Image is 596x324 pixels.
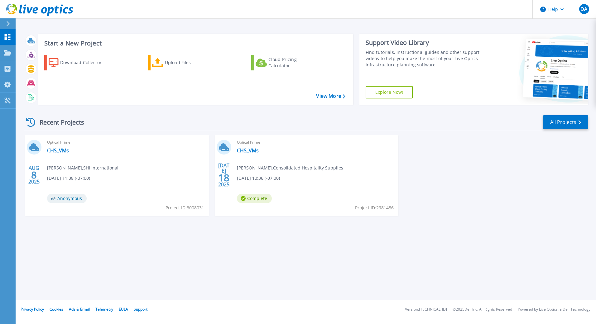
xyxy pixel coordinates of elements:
[24,115,93,130] div: Recent Projects
[60,56,110,69] div: Download Collector
[366,39,482,47] div: Support Video Library
[366,86,413,98] a: Explore Now!
[31,172,37,178] span: 8
[355,204,394,211] span: Project ID: 2981486
[44,55,114,70] a: Download Collector
[165,56,215,69] div: Upload Files
[316,93,345,99] a: View More
[69,307,90,312] a: Ads & Email
[268,56,318,69] div: Cloud Pricing Calculator
[119,307,128,312] a: EULA
[251,55,321,70] a: Cloud Pricing Calculator
[237,147,259,154] a: CHS_VMs
[95,307,113,312] a: Telemetry
[580,7,587,12] span: DA
[237,139,395,146] span: Optical Prime
[218,164,230,186] div: [DATE] 2025
[47,139,205,146] span: Optical Prime
[134,307,147,312] a: Support
[28,164,40,186] div: AUG 2025
[453,307,512,312] li: © 2025 Dell Inc. All Rights Reserved
[47,164,118,171] span: [PERSON_NAME] , SHI International
[47,147,69,154] a: CHS_VMs
[405,307,447,312] li: Version: [TECHNICAL_ID]
[21,307,44,312] a: Privacy Policy
[237,194,272,203] span: Complete
[237,175,280,182] span: [DATE] 10:36 (-07:00)
[44,40,345,47] h3: Start a New Project
[543,115,588,129] a: All Projects
[47,175,90,182] span: [DATE] 11:38 (-07:00)
[148,55,217,70] a: Upload Files
[218,175,229,180] span: 18
[237,164,343,171] span: [PERSON_NAME] , Consolidated Hospitality Supplies
[50,307,63,312] a: Cookies
[518,307,590,312] li: Powered by Live Optics, a Dell Technology
[47,194,87,203] span: Anonymous
[366,49,482,68] div: Find tutorials, instructional guides and other support videos to help you make the most of your L...
[166,204,204,211] span: Project ID: 3008031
